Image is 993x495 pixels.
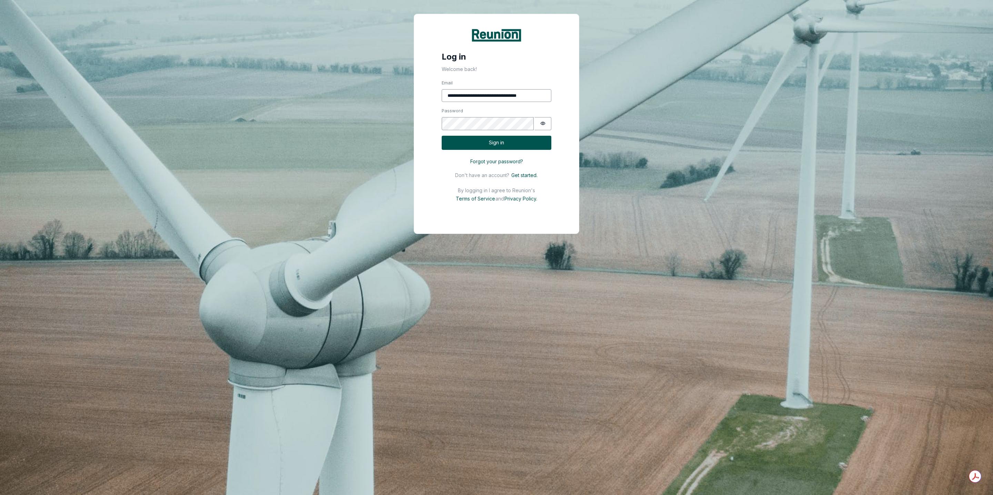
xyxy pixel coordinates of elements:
[495,196,504,202] p: and
[442,155,551,167] button: Forgot your password?
[442,136,551,150] button: Sign in
[534,117,551,130] button: Show password
[442,80,551,86] label: Email
[454,195,495,203] button: Terms of Service
[455,172,509,178] p: Don't have an account?
[509,171,538,179] button: Get started.
[458,187,535,193] p: By logging in I agree to Reunion's
[414,45,579,62] h4: Log in
[442,107,551,114] label: Password
[504,195,539,203] button: Privacy Policy.
[414,62,579,73] p: Welcome back!
[471,28,522,43] img: Reunion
